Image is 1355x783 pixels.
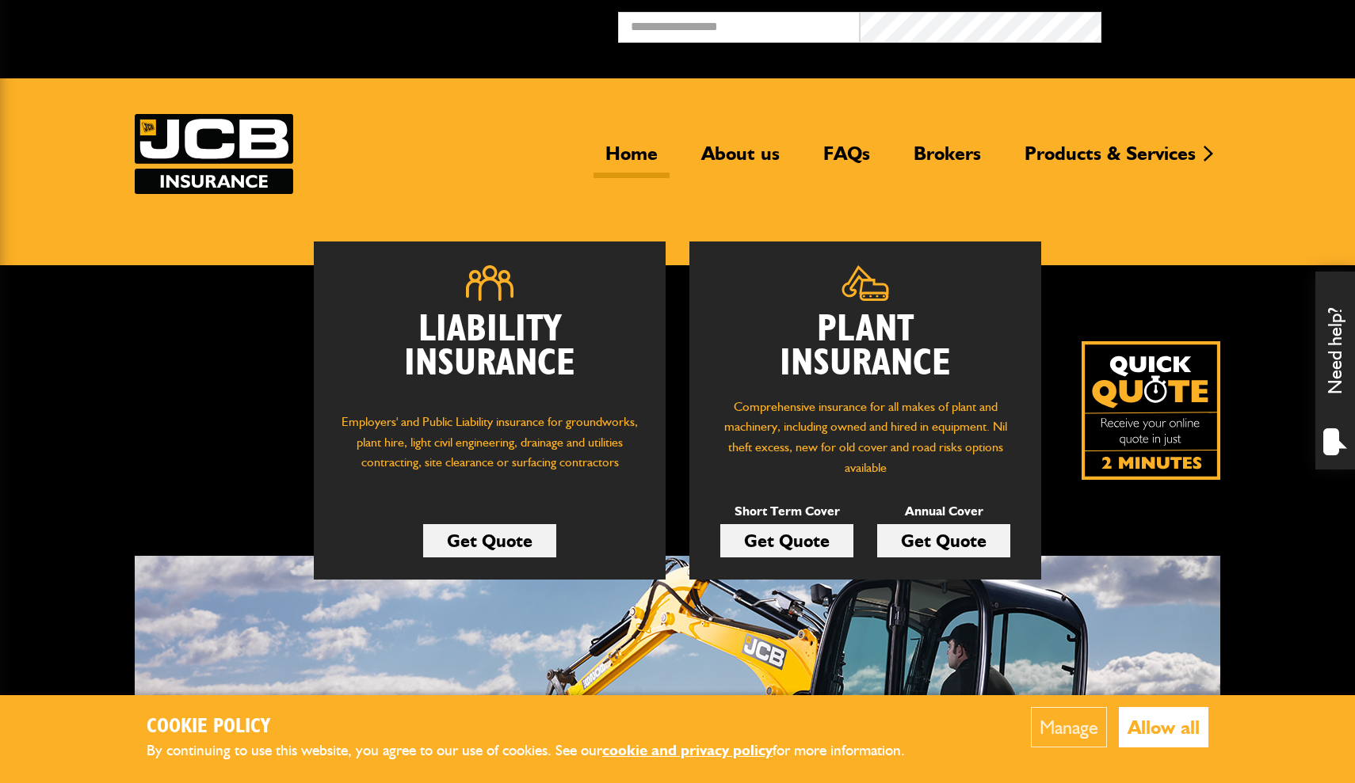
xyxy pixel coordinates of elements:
button: Allow all [1119,707,1208,747]
button: Broker Login [1101,12,1343,36]
p: Short Term Cover [720,501,853,522]
p: By continuing to use this website, you agree to our use of cookies. See our for more information. [147,739,931,763]
img: Quick Quote [1082,341,1220,480]
a: Products & Services [1013,142,1208,178]
p: Employers' and Public Liability insurance for groundworks, plant hire, light civil engineering, d... [338,412,642,488]
p: Comprehensive insurance for all makes of plant and machinery, including owned and hired in equipm... [713,397,1017,477]
a: About us [689,142,792,178]
h2: Liability Insurance [338,313,642,397]
a: Get Quote [877,524,1010,557]
img: JCB Insurance Services logo [135,114,293,194]
a: cookie and privacy policy [602,741,773,759]
a: Get your insurance quote isn just 2-minutes [1082,341,1220,480]
p: Annual Cover [877,501,1010,522]
h2: Cookie Policy [147,715,931,739]
a: FAQs [811,142,882,178]
a: Home [594,142,670,178]
div: Need help? [1315,272,1355,469]
h2: Plant Insurance [713,313,1017,381]
a: Get Quote [720,524,853,557]
a: Get Quote [423,524,556,557]
button: Manage [1031,707,1107,747]
a: Brokers [902,142,993,178]
a: JCB Insurance Services [135,114,293,194]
